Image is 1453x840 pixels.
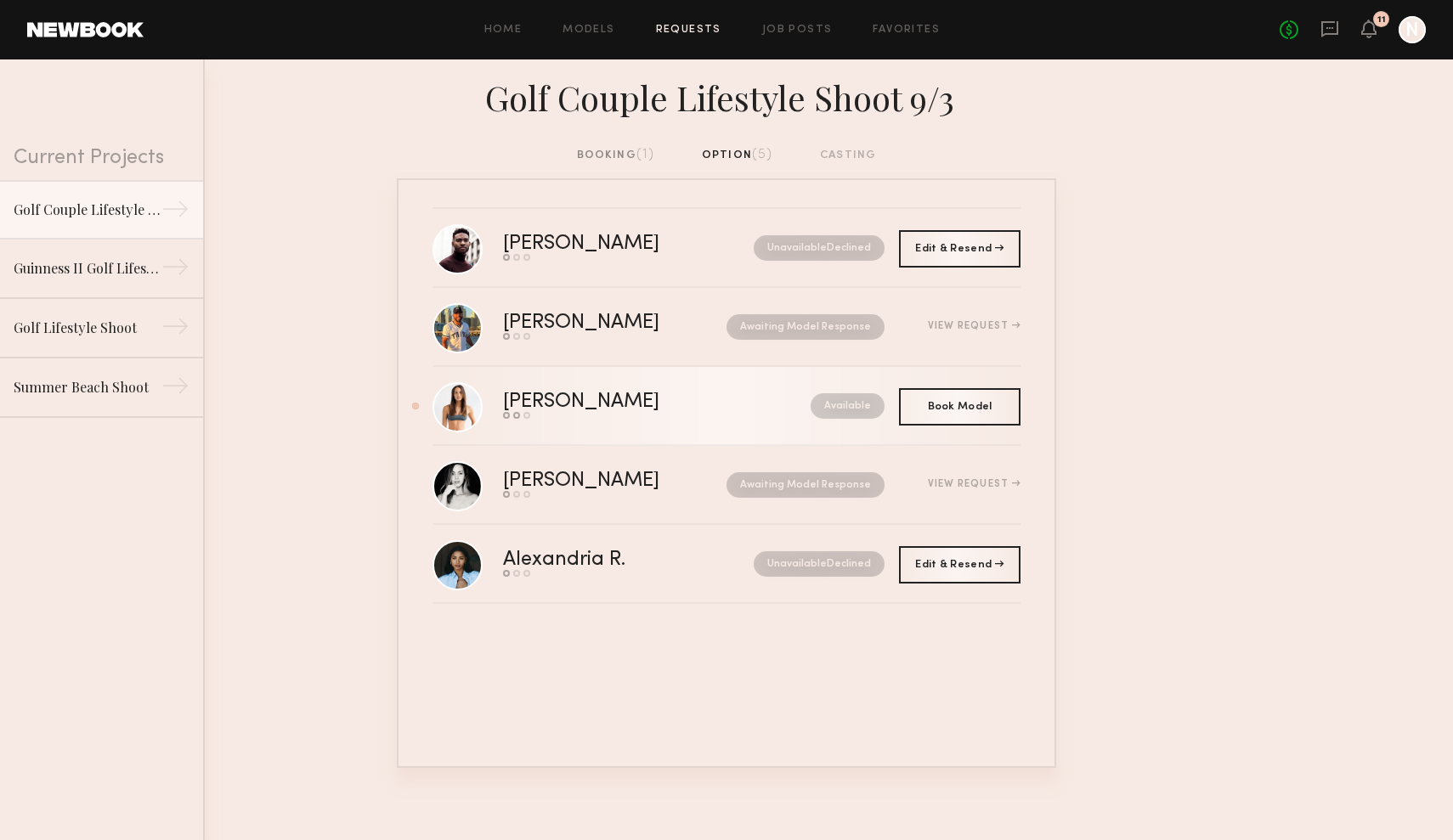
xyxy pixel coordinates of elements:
[915,560,1004,570] span: Edit & Resend
[433,446,1020,525] a: [PERSON_NAME]Awaiting Model ResponseView Request
[503,392,735,412] div: [PERSON_NAME]
[161,253,189,287] div: →
[811,393,885,419] nb-request-status: Available
[873,25,940,36] a: Favorites
[577,146,655,165] div: booking
[656,25,721,36] a: Requests
[14,258,161,279] div: Guinness II Golf Lifestyle Shoot
[928,402,992,412] span: Book Model
[928,321,1020,331] div: View Request
[726,472,885,498] nb-request-status: Awaiting Model Response
[563,25,614,36] a: Models
[433,367,1020,446] a: [PERSON_NAME]Available
[161,313,189,347] div: →
[636,148,655,161] span: (1)
[1399,16,1426,43] a: N
[754,235,885,261] nb-request-status: Unavailable Declined
[14,318,161,338] div: Golf Lifestyle Shoot
[433,209,1020,288] a: [PERSON_NAME]UnavailableDeclined
[503,471,693,491] div: [PERSON_NAME]
[484,25,523,36] a: Home
[754,551,885,577] nb-request-status: Unavailable Declined
[433,288,1020,367] a: [PERSON_NAME]Awaiting Model ResponseView Request
[161,195,189,229] div: →
[915,244,1004,254] span: Edit & Resend
[14,200,161,220] div: Golf Couple Lifestyle Shoot 9/3
[762,25,833,36] a: Job Posts
[1377,15,1386,25] div: 11
[503,550,690,570] div: Alexandria R.
[503,234,707,254] div: [PERSON_NAME]
[433,525,1020,604] a: Alexandria R.UnavailableDeclined
[397,73,1056,119] div: Golf Couple Lifestyle Shoot 9/3
[726,314,885,340] nb-request-status: Awaiting Model Response
[161,372,189,406] div: →
[14,377,161,397] div: Summer Beach Shoot
[503,313,693,333] div: [PERSON_NAME]
[928,479,1020,489] div: View Request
